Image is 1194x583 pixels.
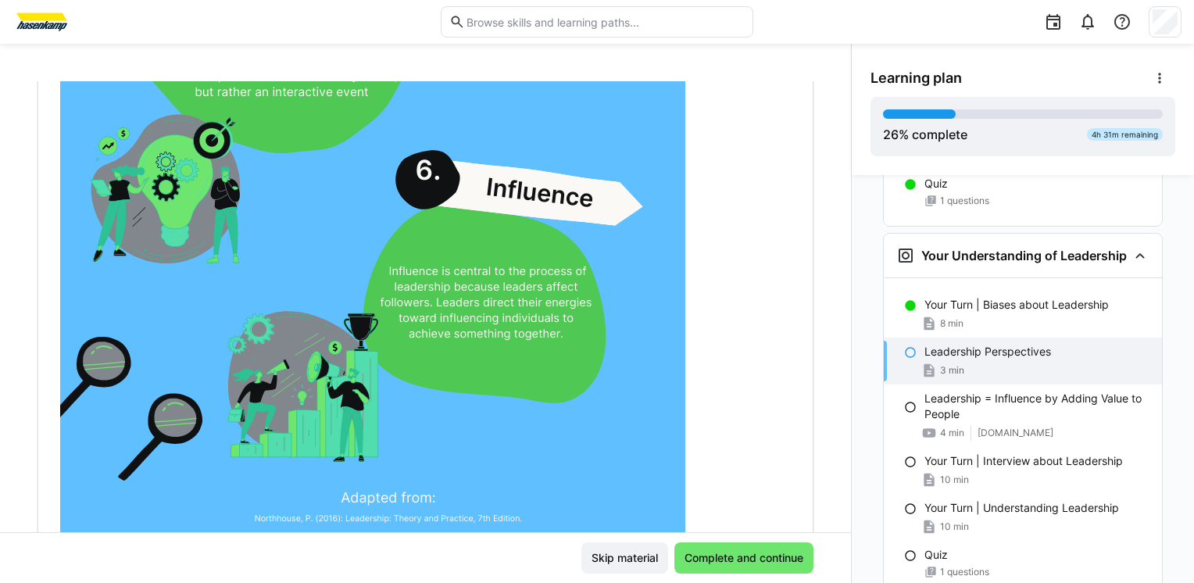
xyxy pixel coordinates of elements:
p: Your Turn | Understanding Leadership [924,500,1119,516]
span: 3 min [940,364,964,377]
span: 4 min [940,427,964,439]
span: 26 [883,127,899,142]
p: Quiz [924,547,948,563]
h3: Your Understanding of Leadership [921,248,1127,263]
span: Complete and continue [682,550,806,566]
span: Skip material [589,550,660,566]
span: Learning plan [870,70,962,87]
button: Skip material [581,542,668,574]
p: Your Turn | Biases about Leadership [924,297,1109,313]
div: 4h 31m remaining [1087,128,1163,141]
input: Browse skills and learning paths... [465,15,745,29]
span: 1 questions [940,195,989,207]
span: 10 min [940,474,969,486]
div: % complete [883,125,967,144]
button: Complete and continue [674,542,813,574]
p: Quiz [924,176,948,191]
span: 1 questions [940,566,989,578]
p: Your Turn | Interview about Leadership [924,453,1123,469]
span: 10 min [940,520,969,533]
p: Leadership = Influence by Adding Value to People [924,391,1149,422]
p: Leadership Perspectives [924,344,1051,359]
span: [DOMAIN_NAME] [978,427,1053,439]
span: 8 min [940,317,963,330]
